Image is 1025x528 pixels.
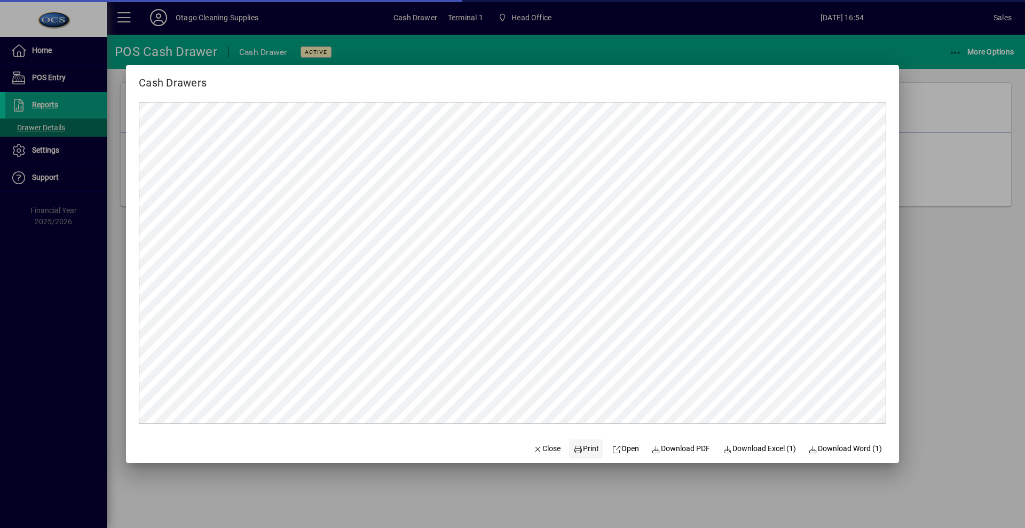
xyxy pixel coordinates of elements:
span: Open [612,443,639,454]
button: Download Word (1) [805,439,887,459]
span: Close [533,443,561,454]
span: Print [573,443,599,454]
span: Download Word (1) [809,443,882,454]
a: Download PDF [648,439,715,459]
span: Download PDF [652,443,711,454]
h2: Cash Drawers [126,65,219,91]
span: Download Excel (1) [723,443,796,454]
button: Print [569,439,603,459]
button: Download Excel (1) [719,439,800,459]
a: Open [608,439,643,459]
button: Close [529,439,565,459]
